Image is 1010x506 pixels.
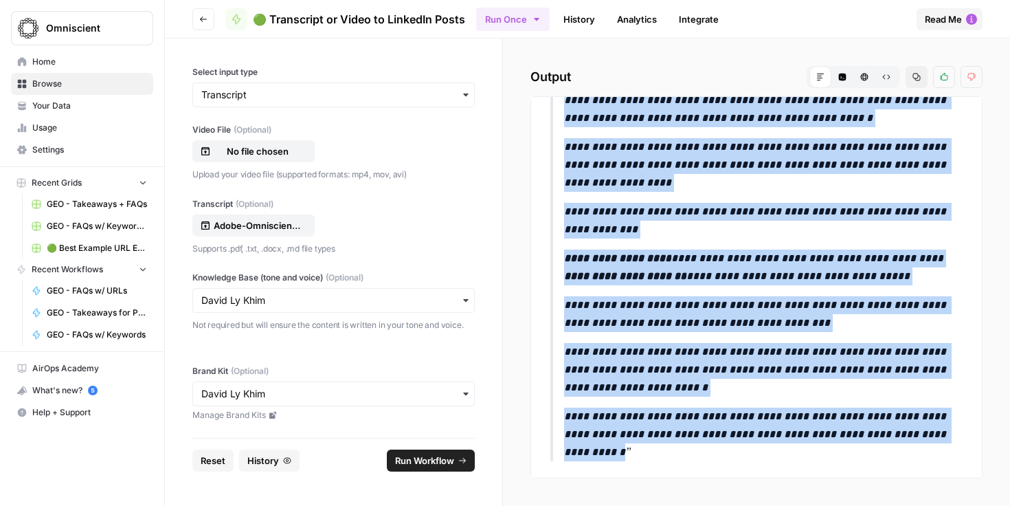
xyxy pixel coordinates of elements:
span: (Optional) [231,365,269,377]
a: Settings [11,139,153,161]
p: Supports .pdf, .txt, .docx, .md file types [192,242,475,256]
span: Browse [32,78,147,90]
a: GEO - Takeaways for Published Content [25,302,153,324]
button: Recent Workflows [11,259,153,280]
span: Your Data [32,100,147,112]
span: Help + Support [32,406,147,419]
button: Run Once [476,8,550,31]
span: Recent Grids [32,177,82,189]
input: David Ly Khim [201,294,466,307]
button: Help + Support [11,401,153,423]
input: David Ly Khim [201,387,466,401]
a: GEO - FAQs w/ Keywords Grid [25,215,153,237]
p: Adobe-Omniscient-SEO-LLM-for-ALM-fd9b8aac-1c2b.pdf [214,219,302,232]
a: 🟢 Transcript or Video to LinkedIn Posts [225,8,465,30]
span: (Optional) [326,272,363,284]
a: GEO - Takeaways + FAQs [25,193,153,215]
button: Read Me [917,8,983,30]
span: Run Workflow [395,454,454,467]
a: 5 [88,386,98,395]
span: Home [32,56,147,68]
h2: Output [530,66,983,88]
span: GEO - Takeaways for Published Content [47,307,147,319]
input: Transcript [201,88,466,102]
div: What's new? [12,380,153,401]
a: GEO - FAQs w/ Keywords [25,324,153,346]
button: Adobe-Omniscient-SEO-LLM-for-ALM-fd9b8aac-1c2b.pdf [192,214,315,236]
button: What's new? 5 [11,379,153,401]
span: Recent Workflows [32,263,103,276]
label: Select input type [192,66,475,78]
a: Usage [11,117,153,139]
span: GEO - FAQs w/ Keywords [47,329,147,341]
a: Home [11,51,153,73]
p: No file chosen [214,144,302,158]
a: History [555,8,603,30]
p: Not required but will ensure the content is written in your tone and voice. [192,318,475,332]
span: History [247,454,279,467]
span: Usage [32,122,147,134]
button: Recent Grids [11,173,153,193]
button: No file chosen [192,140,315,162]
span: Omniscient [46,21,129,35]
a: GEO - FAQs w/ URLs [25,280,153,302]
p: Upload your video file (supported formats: mp4, mov, avi) [192,168,475,181]
label: Transcript [192,198,475,210]
button: Workspace: Omniscient [11,11,153,45]
a: Analytics [609,8,665,30]
button: Reset [192,450,234,472]
span: 🟢 Transcript or Video to LinkedIn Posts [253,11,465,27]
label: Video File [192,124,475,136]
span: Read Me [925,12,962,26]
a: Manage Brand Kits [192,409,475,421]
label: Knowledge Base (tone and voice) [192,272,475,284]
span: GEO - FAQs w/ Keywords Grid [47,220,147,232]
span: 🟢 Best Example URL Extractor Grid (2) [47,242,147,254]
a: AirOps Academy [11,357,153,379]
span: (Optional) [236,198,273,210]
a: 🟢 Best Example URL Extractor Grid (2) [25,237,153,259]
span: Reset [201,454,225,467]
label: Brand Kit [192,365,475,377]
img: Omniscient Logo [16,16,41,41]
button: Run Workflow [387,450,475,472]
a: Integrate [671,8,727,30]
span: Settings [32,144,147,156]
span: GEO - Takeaways + FAQs [47,198,147,210]
button: History [239,450,300,472]
span: (Optional) [234,124,271,136]
text: 5 [91,387,94,394]
a: Your Data [11,95,153,117]
span: GEO - FAQs w/ URLs [47,285,147,297]
span: AirOps Academy [32,362,147,375]
a: Browse [11,73,153,95]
